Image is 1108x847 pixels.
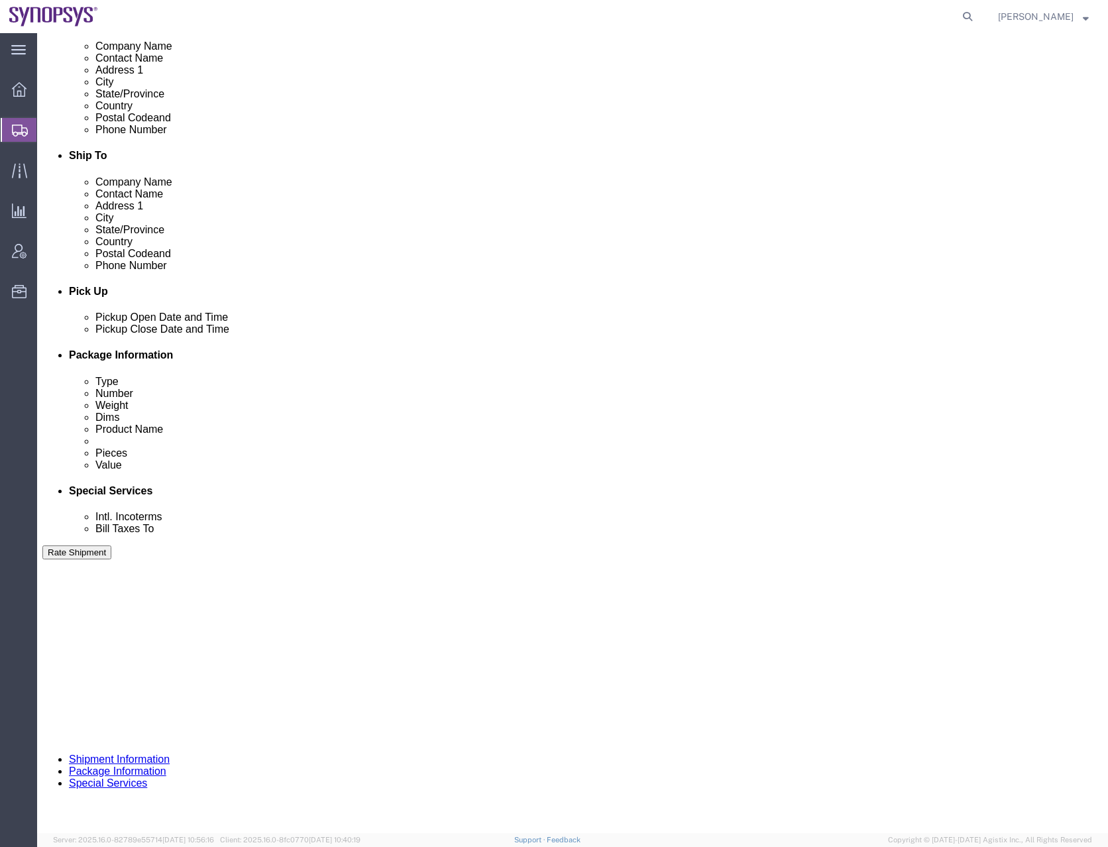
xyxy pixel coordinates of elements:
[9,7,98,27] img: logo
[53,836,214,844] span: Server: 2025.16.0-82789e55714
[514,836,547,844] a: Support
[220,836,360,844] span: Client: 2025.16.0-8fc0770
[888,834,1092,846] span: Copyright © [DATE]-[DATE] Agistix Inc., All Rights Reserved
[997,9,1089,25] button: [PERSON_NAME]
[37,33,1108,833] iframe: FS Legacy Container
[998,9,1074,24] span: Rafael Chacon
[547,836,581,844] a: Feedback
[162,836,214,844] span: [DATE] 10:56:16
[309,836,360,844] span: [DATE] 10:40:19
